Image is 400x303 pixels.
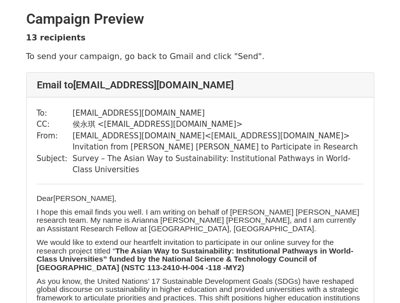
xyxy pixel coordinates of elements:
h4: Email to [EMAIL_ADDRESS][DOMAIN_NAME] [37,79,364,91]
b: The Asian Way to Sustainability: Institutional Pathways in World-Class Universities” funded by th... [37,246,354,272]
td: To: [37,108,73,119]
td: Invitation from [PERSON_NAME] [PERSON_NAME] to Participate in Research Survey – The Asian Way to ... [73,141,364,176]
span: We would like to extend our heartfelt invitation to participate in our online survey for the rese... [37,238,354,272]
strong: 13 recipients [26,33,86,42]
td: 侯永琪 < [EMAIL_ADDRESS][DOMAIN_NAME] > [73,119,364,130]
h2: Campaign Preview [26,11,374,28]
td: From: [37,130,73,142]
td: CC: [37,119,73,130]
p: [PERSON_NAME] [37,194,364,203]
td: [EMAIL_ADDRESS][DOMAIN_NAME] < [EMAIL_ADDRESS][DOMAIN_NAME] > [73,130,364,142]
td: [EMAIL_ADDRESS][DOMAIN_NAME] [73,108,364,119]
span: Dear [37,194,53,203]
span: I hope this email finds you well. I am writing on behalf of [PERSON_NAME] [PERSON_NAME] research ... [37,208,360,233]
span: , [114,194,116,203]
p: To send your campaign, go back to Gmail and click "Send". [26,51,374,62]
td: Subject: [37,141,73,176]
